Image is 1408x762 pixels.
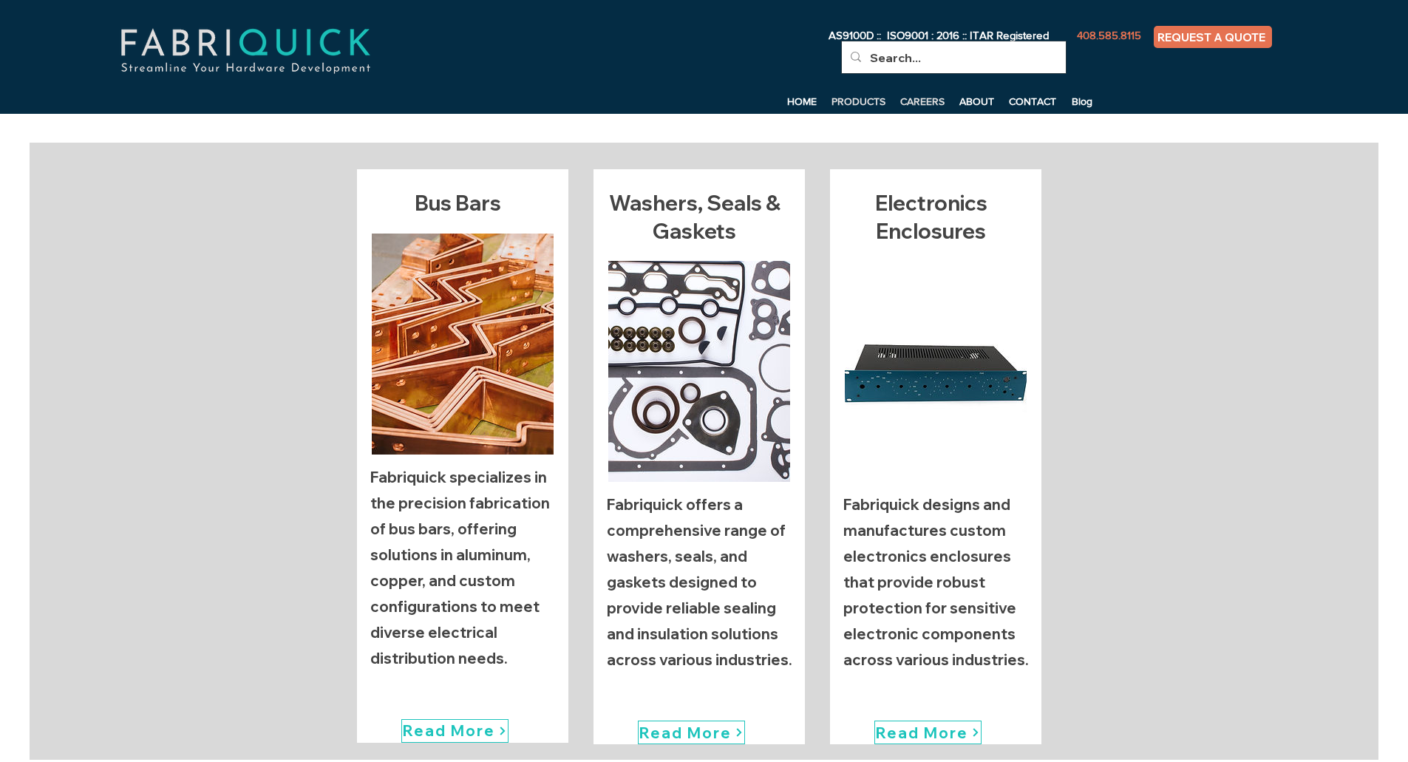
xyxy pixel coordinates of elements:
a: PRODUCTS [824,90,893,112]
span: 408.585.8115 [1077,29,1141,41]
input: Search... [870,41,1035,74]
a: Read More [638,721,745,744]
p: Fabriquick designs and manufactures custom electronics enclosures that provide robust protection ... [843,495,1029,669]
span: REQUEST A QUOTE [1157,30,1265,44]
img: Bus Bars [372,234,554,455]
p: Fabriquick specializes in the precision fabrication of bus bars, offering solutions in aluminum, ... [370,468,550,667]
img: Electronics Enclosures [845,261,1027,482]
a: Read More [874,721,982,744]
span: Washers, Seals & Gaskets [609,190,780,244]
span: AS9100D :: ISO9001 : 2016 :: ITAR Registered [829,29,1049,41]
a: HOME [780,90,824,112]
span: Read More [403,721,495,740]
nav: Site [584,90,1100,112]
a: REQUEST A QUOTE [1154,26,1272,48]
span: Electronics Enclosures [875,190,987,244]
a: ABOUT [952,90,1001,112]
img: fabriquick-logo-colors-adjusted.png [67,12,424,90]
a: CONTACT [1001,90,1064,112]
a: Read More [401,719,509,743]
p: Fabriquick offers a comprehensive range of washers, seals, and gaskets designed to provide reliab... [607,495,792,669]
a: Blog [1064,90,1100,112]
a: CAREERS [893,90,952,112]
span: Bus Bars [415,190,501,216]
img: Washers, Seals & Gaskets [608,261,790,482]
span: Read More [639,724,732,742]
span: Read More [876,724,968,742]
